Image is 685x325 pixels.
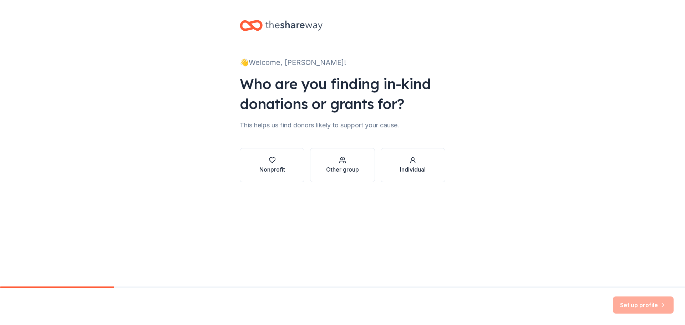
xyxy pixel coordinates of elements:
button: Individual [381,148,445,182]
div: Other group [326,165,359,174]
div: Individual [400,165,426,174]
div: This helps us find donors likely to support your cause. [240,120,445,131]
button: Nonprofit [240,148,304,182]
button: Other group [310,148,375,182]
div: Nonprofit [259,165,285,174]
div: 👋 Welcome, [PERSON_NAME]! [240,57,445,68]
div: Who are you finding in-kind donations or grants for? [240,74,445,114]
